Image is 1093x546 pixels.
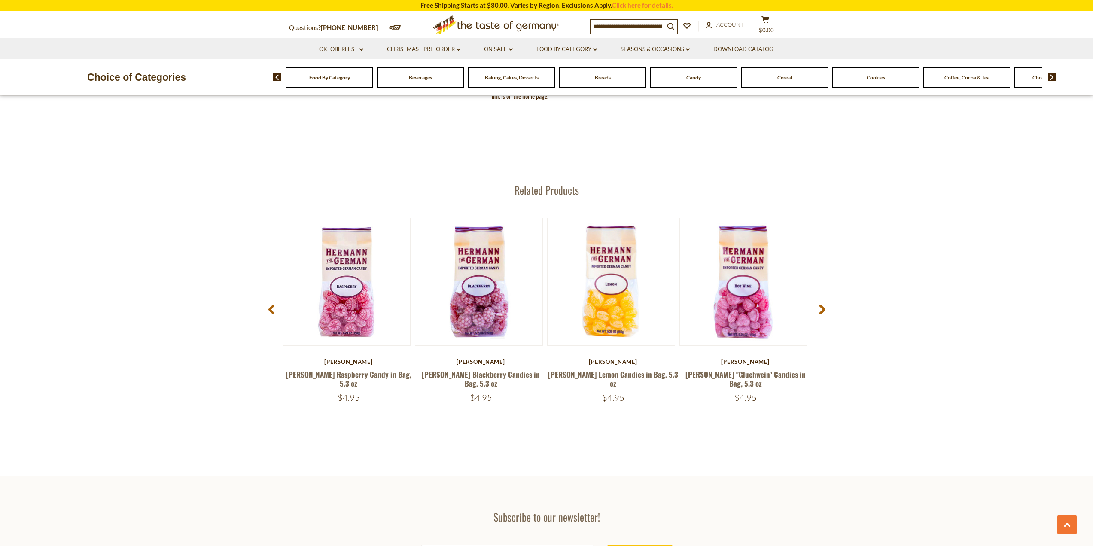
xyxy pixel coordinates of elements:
a: Oktoberfest [319,45,363,54]
a: Breads [595,74,611,81]
a: Account [706,20,744,30]
div: [PERSON_NAME] [283,358,415,365]
img: Hermann Blackberry Candy [415,218,542,345]
a: Chocolate & Marzipan [1032,74,1084,81]
h3: Related Products [283,183,811,196]
img: Hermann Gluehwein Candy [680,218,807,345]
p: Questions? [289,22,384,34]
img: next arrow [1048,73,1056,81]
button: $0.00 [753,15,779,37]
div: [PERSON_NAME] [679,358,812,365]
a: Seasons & Occasions [621,45,690,54]
span: $4.95 [602,392,624,403]
a: Click here for details. [612,1,673,9]
a: Food By Category [309,74,350,81]
span: $0.00 [759,27,774,34]
a: Food By Category [536,45,597,54]
div: [PERSON_NAME] [547,358,679,365]
a: Download Catalog [713,45,773,54]
a: Christmas - PRE-ORDER [387,45,460,54]
a: Baking, Cakes, Desserts [485,74,539,81]
img: Hermann Lemon Candy [548,218,675,345]
a: Coffee, Cocoa & Tea [944,74,989,81]
img: Hermann Raspberry Candy [283,218,410,345]
span: Account [716,21,744,28]
a: Cereal [777,74,792,81]
a: [PERSON_NAME] "Gluehwein" Candies in Bag, 5.3 oz [685,369,806,389]
a: [PERSON_NAME] Blackberry Candies in Bag, 5.3 oz [422,369,540,389]
a: [PERSON_NAME] Raspberry Candy in Bag, 5.3 oz [286,369,411,389]
a: Candy [686,74,701,81]
span: $4.95 [734,392,757,403]
a: Cookies [867,74,885,81]
a: [PERSON_NAME] Lemon Candies in Bag, 5.3 oz [548,369,678,389]
a: [PHONE_NUMBER] [321,24,378,31]
a: On Sale [484,45,513,54]
h3: Subscribe to our newsletter! [421,510,673,523]
span: $4.95 [338,392,360,403]
div: [PERSON_NAME] [415,358,547,365]
span: $4.95 [470,392,492,403]
a: Beverages [409,74,432,81]
img: previous arrow [273,73,281,81]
